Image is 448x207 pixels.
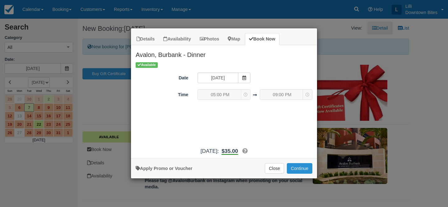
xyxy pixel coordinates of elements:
[131,73,193,81] label: Date
[159,33,195,45] a: Availability
[245,33,279,45] a: Book Now
[131,147,317,155] div: [DATE]:
[136,166,192,171] a: Apply Voucher
[196,33,223,45] a: Photos
[136,62,158,68] span: Available
[131,45,317,61] h2: Avalon, Burbank - Dinner
[222,148,238,154] span: $35.00
[287,163,312,174] button: Add to Booking
[133,33,159,45] a: Details
[131,89,193,98] label: Time
[224,33,244,45] a: Map
[131,45,317,155] div: Item Modal
[265,163,284,174] button: Close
